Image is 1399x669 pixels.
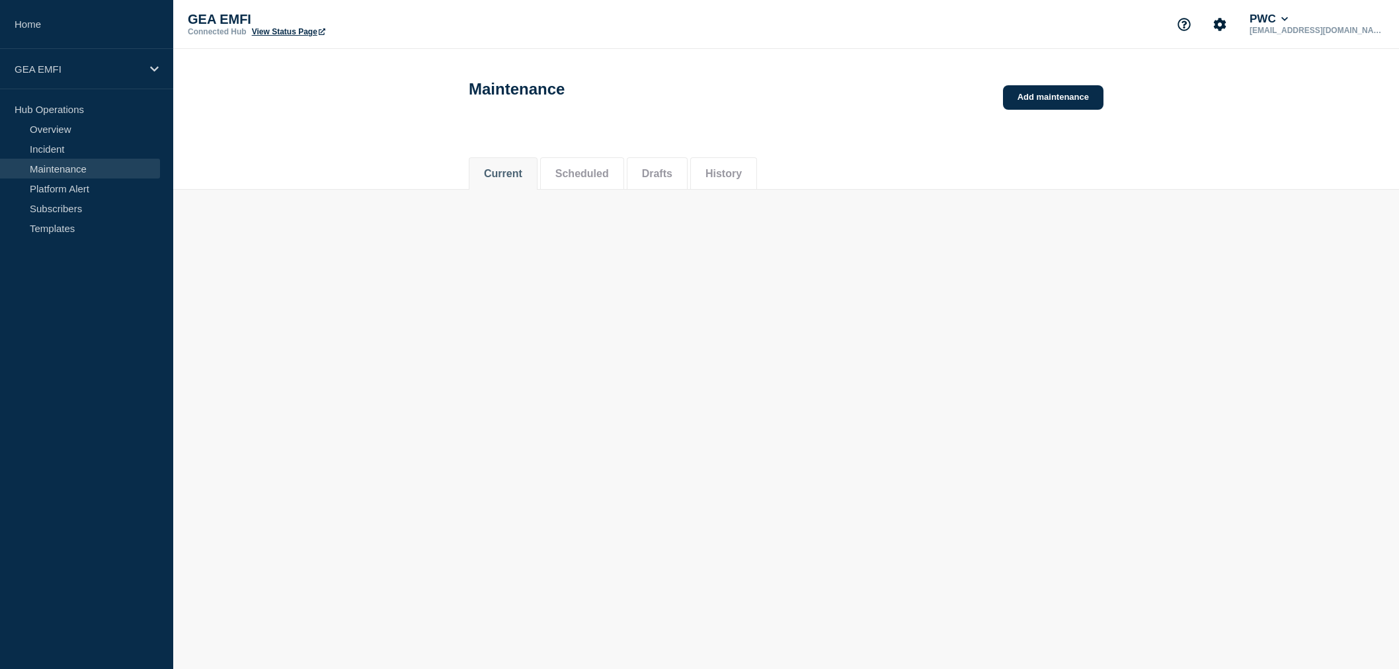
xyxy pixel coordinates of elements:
button: Drafts [642,168,672,180]
button: Account settings [1206,11,1234,38]
a: View Status Page [252,27,325,36]
button: Current [484,168,522,180]
p: Connected Hub [188,27,247,36]
button: Support [1170,11,1198,38]
a: Add maintenance [1003,85,1103,110]
h1: Maintenance [469,80,565,98]
button: Scheduled [555,168,609,180]
p: [EMAIL_ADDRESS][DOMAIN_NAME] [1247,26,1384,35]
button: PWC [1247,13,1291,26]
p: GEA EMFI [15,63,141,75]
p: GEA EMFI [188,12,452,27]
button: History [705,168,742,180]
